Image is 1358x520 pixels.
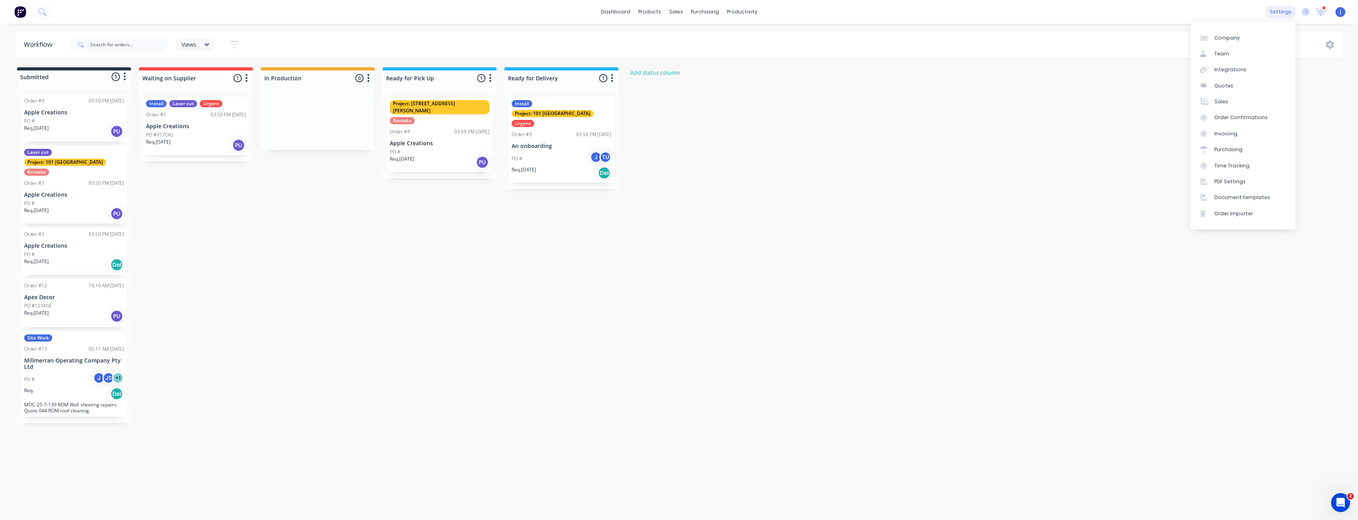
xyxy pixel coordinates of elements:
div: + 1 [112,372,124,384]
div: Site Work [24,334,52,342]
div: Purchasing [1214,146,1242,153]
span: Views [181,40,196,49]
a: Order Importer [1191,206,1295,222]
div: PU [232,139,245,152]
div: JS [102,372,114,384]
p: Apple Creations [24,192,124,198]
p: PO #917OIU [146,131,173,139]
div: PU [110,310,123,323]
div: purchasing [687,6,723,18]
p: Req. [DATE] [390,156,414,163]
a: PDF Settings [1191,174,1295,190]
a: Time Tracking [1191,158,1295,173]
div: Time Tracking [1214,162,1250,169]
div: 03:50 PM [DATE] [576,131,611,138]
div: Order #13 [24,345,47,353]
div: PU [476,156,489,169]
p: PO # [24,118,35,125]
p: PO # [24,200,35,207]
div: Sales [1214,98,1228,105]
div: Urgent [200,100,222,107]
div: Quotes [1214,82,1233,89]
div: Del [598,167,611,179]
div: Site WorkOrder #1305:11 AM [DATE]Millmerran Operating Company Pty LtdPO #JJS+1Req.DelMOC-25-7-139... [21,331,127,417]
div: PU [110,207,123,220]
div: TU [599,151,611,163]
div: 03:50 PM [DATE] [454,128,489,135]
div: Del [110,258,123,271]
p: Millmerran Operating Company Pty Ltd [24,357,124,371]
p: PO # [24,376,35,383]
div: Order #3 [512,131,532,138]
a: Invoicing [1191,126,1295,142]
div: InstallProject: 101 [GEOGRAPHIC_DATA]UrgentOrder #303:50 PM [DATE]An onboardingPO #JTUReq.[DATE]Del [508,97,615,183]
p: PO # [512,155,522,162]
div: Project: [STREET_ADDRESS][PERSON_NAME]RemakeOrder #403:50 PM [DATE]Apple CreationsPO #Req.[DATE]PU [387,97,493,172]
a: Purchasing [1191,142,1295,158]
p: Req. [DATE] [24,258,49,265]
a: Quotes [1191,78,1295,94]
a: Integrations [1191,62,1295,78]
div: Laser cutProject: 101 [GEOGRAPHIC_DATA]RemakeOrder #703:50 PM [DATE]Apple CreationsPO #Req.[DATE]PU [21,146,127,224]
p: PO # [24,251,35,258]
span: J [1340,8,1341,15]
p: Apple Creations [146,123,246,130]
a: Sales [1191,94,1295,110]
p: Req. [DATE] [24,309,49,317]
div: PDF Settings [1214,178,1246,185]
p: Apple Creations [390,140,489,147]
div: Order #203:50 PM [DATE]Apple CreationsPO #Req.[DATE]Del [21,228,127,275]
a: Order Confirmations [1191,110,1295,125]
div: settings [1266,6,1295,18]
div: Order #2 [24,231,44,238]
div: Order #4 [390,128,410,135]
div: sales [665,6,687,18]
div: Document templates [1214,194,1270,201]
div: Project: 101 [GEOGRAPHIC_DATA] [24,159,106,166]
div: Urgent [512,120,534,127]
div: productivity [723,6,761,18]
div: InstallLaser cutUrgentOrder #503:50 PM [DATE]Apple CreationsPO #917OIUReq.[DATE]PU [143,97,249,155]
a: Team [1191,46,1295,62]
a: dashboard [597,6,634,18]
div: Invoicing [1214,130,1237,137]
img: Factory [14,6,26,18]
div: Team [1214,50,1229,57]
button: Add status column [626,67,685,78]
div: 03:50 PM [DATE] [89,231,124,238]
a: Document templates [1191,190,1295,205]
iframe: Intercom live chat [1331,493,1350,512]
div: Order #5 [146,111,166,118]
div: 05:11 AM [DATE] [89,345,124,353]
div: Order Importer [1214,210,1253,217]
a: Company [1191,30,1295,46]
p: Apple Creations [24,243,124,249]
div: J [590,151,602,163]
div: Remake [390,117,415,124]
div: Order #903:50 PM [DATE]Apple CreationsPO #Req.[DATE]PU [21,94,127,142]
div: PU [110,125,123,138]
span: 2 [1347,493,1354,499]
div: Laser cut [169,100,197,107]
div: Order #1210:10 AM [DATE]Apex DecorPO #123456Req.[DATE]PU [21,279,127,327]
p: An onboarding [512,143,611,150]
div: Workflow [24,40,56,49]
p: PO # [390,148,400,156]
div: Order #12 [24,282,47,289]
div: Order Confirmations [1214,114,1268,121]
input: Search for orders... [90,37,169,53]
p: Req. [DATE] [146,139,171,146]
div: products [634,6,665,18]
p: PO #123456 [24,302,51,309]
div: Install [146,100,167,107]
div: Remake [24,169,49,176]
div: Install [512,100,532,107]
div: 03:50 PM [DATE] [89,97,124,104]
div: Integrations [1214,66,1246,73]
p: Req. [DATE] [24,207,49,214]
div: 03:50 PM [DATE] [211,111,246,118]
div: Project: [STREET_ADDRESS][PERSON_NAME] [390,100,489,114]
div: Company [1214,34,1240,42]
div: Del [110,387,123,400]
p: Apex Decor [24,294,124,301]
